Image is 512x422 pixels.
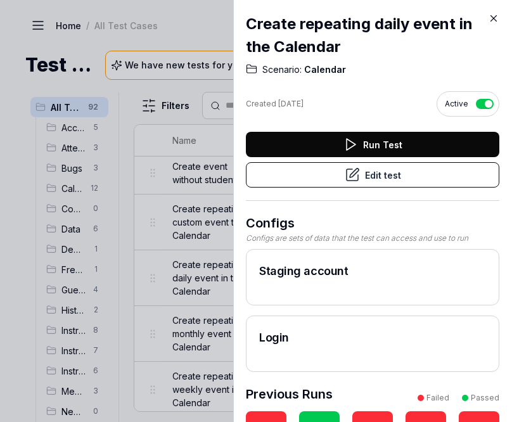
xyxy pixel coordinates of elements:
[278,99,304,108] time: [DATE]
[445,98,468,110] span: Active
[302,63,346,76] span: Calendar
[246,13,499,58] h2: Create repeating daily event in the Calendar
[246,233,499,244] div: Configs are sets of data that the test can access and use to run
[246,162,499,188] button: Edit test
[259,262,486,279] h2: Staging account
[246,385,333,404] h3: Previous Runs
[246,214,499,233] h3: Configs
[426,392,449,404] div: Failed
[262,63,302,76] span: Scenario:
[259,329,486,346] h2: Login
[246,132,499,157] button: Run Test
[471,392,499,404] div: Passed
[246,98,304,110] div: Created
